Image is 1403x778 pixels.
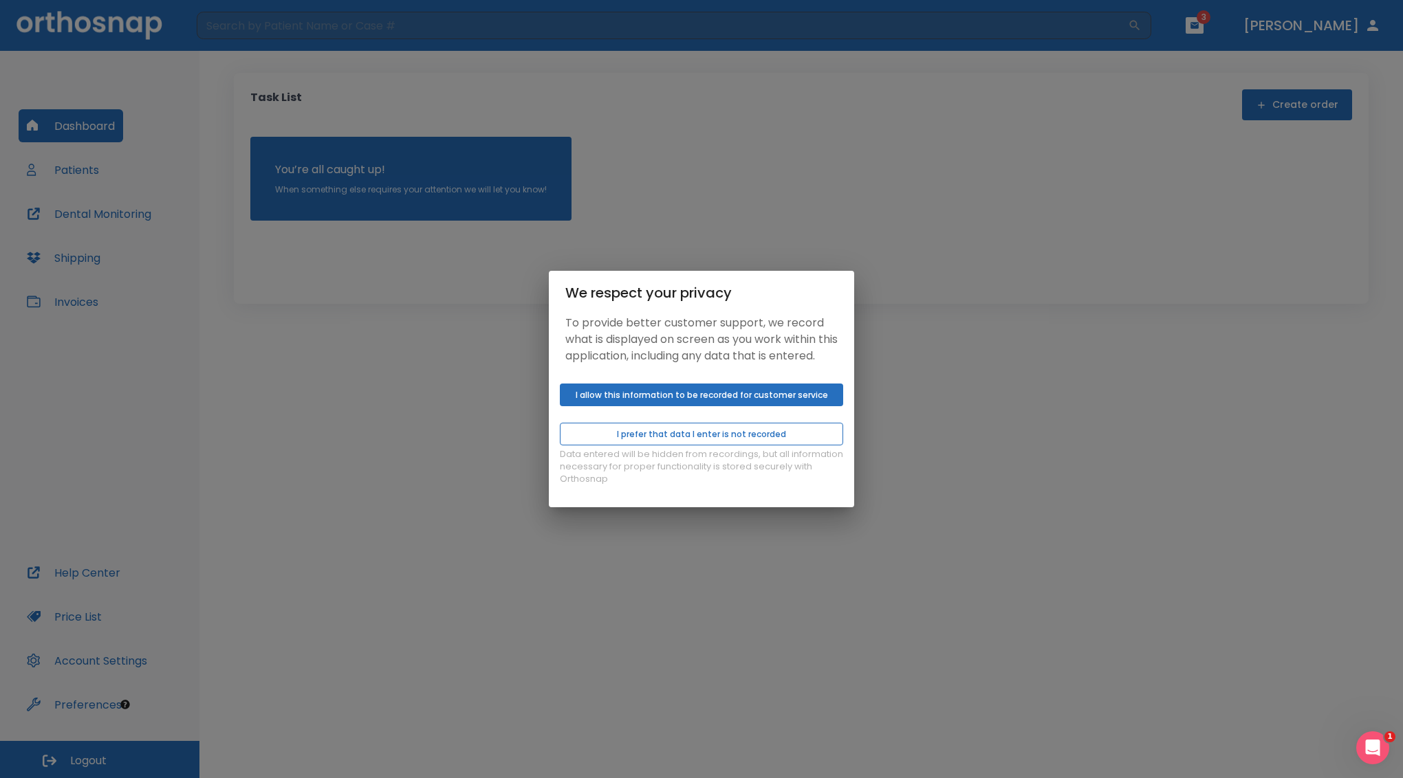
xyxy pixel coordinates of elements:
div: We respect your privacy [565,282,838,304]
button: I prefer that data I enter is not recorded [560,423,843,445]
span: 1 [1384,731,1395,742]
iframe: Intercom live chat [1356,731,1389,764]
p: Data entered will be hidden from recordings, but all information necessary for proper functionali... [560,448,843,485]
p: To provide better customer support, we record what is displayed on screen as you work within this... [565,315,838,364]
button: I allow this information to be recorded for customer service [560,384,843,406]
